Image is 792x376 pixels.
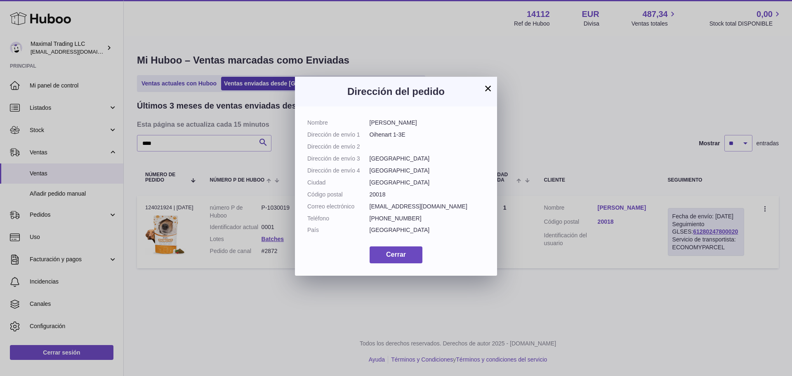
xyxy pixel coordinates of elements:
dd: [EMAIL_ADDRESS][DOMAIN_NAME] [370,203,485,210]
dd: [GEOGRAPHIC_DATA] [370,179,485,187]
dt: Dirección de envío 1 [307,131,370,139]
dd: [GEOGRAPHIC_DATA] [370,226,485,234]
h3: Dirección del pedido [307,85,485,98]
span: Cerrar [386,251,406,258]
dt: País [307,226,370,234]
button: × [483,83,493,93]
dt: Nombre [307,119,370,127]
dd: Oihenart 1-3E [370,131,485,139]
dt: Correo electrónico [307,203,370,210]
dt: Dirección de envío 2 [307,143,370,151]
dt: Teléfono [307,215,370,222]
dt: Dirección de envío 4 [307,167,370,175]
button: Cerrar [370,246,422,263]
dd: [GEOGRAPHIC_DATA] [370,167,485,175]
dd: [PERSON_NAME] [370,119,485,127]
dd: [PHONE_NUMBER] [370,215,485,222]
dt: Código postal [307,191,370,199]
dt: Dirección de envío 3 [307,155,370,163]
dd: [GEOGRAPHIC_DATA] [370,155,485,163]
dt: Ciudad [307,179,370,187]
dd: 20018 [370,191,485,199]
